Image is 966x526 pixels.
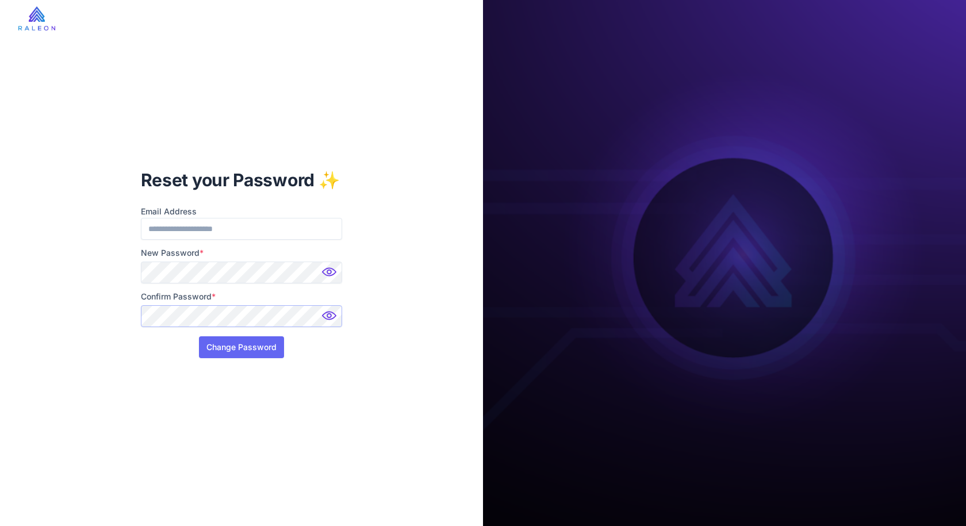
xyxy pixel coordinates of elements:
label: Confirm Password [141,290,343,303]
h1: Reset your Password ✨ [141,168,343,191]
img: raleon-logo-whitebg.9aac0268.jpg [18,6,55,30]
label: Email Address [141,205,343,218]
img: Password hidden [319,264,342,287]
label: New Password [141,247,343,259]
img: Password hidden [319,308,342,331]
button: Change Password [199,336,284,358]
